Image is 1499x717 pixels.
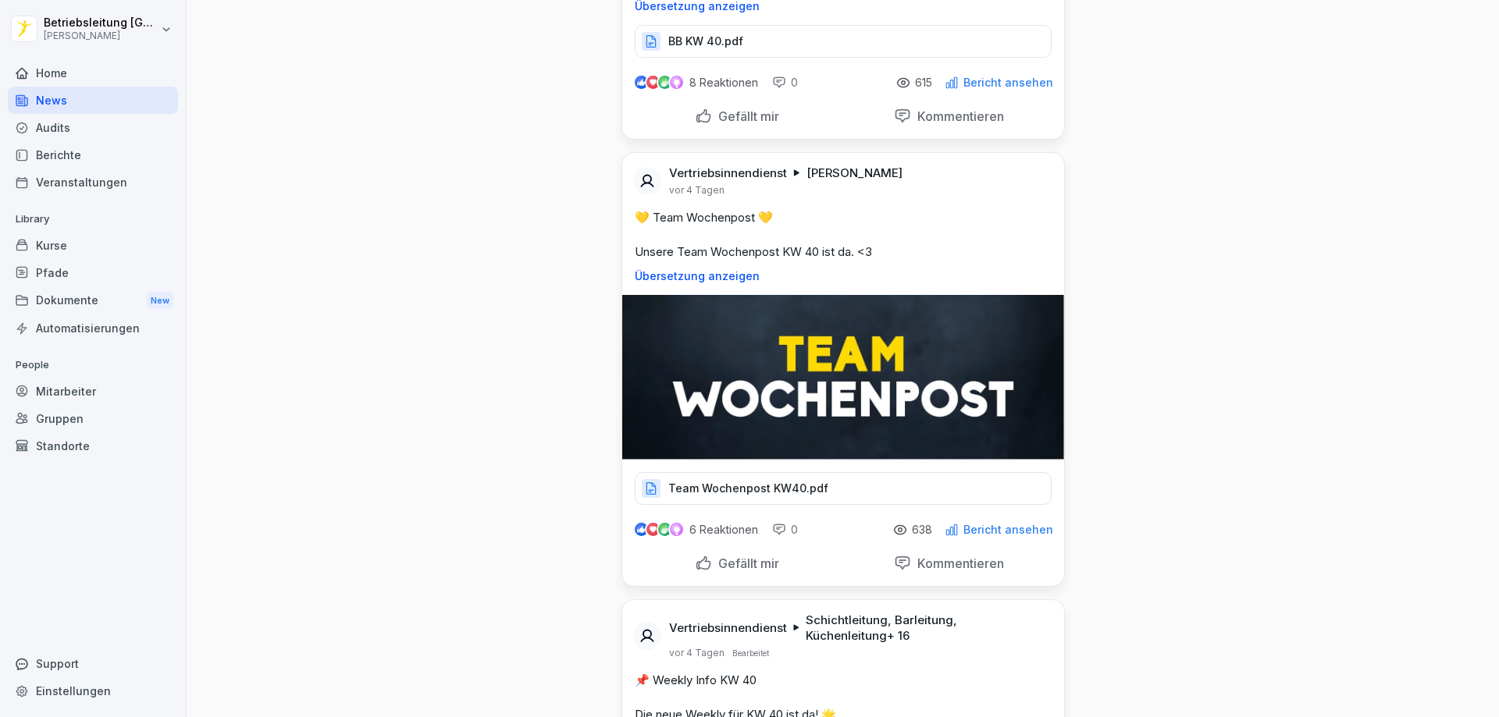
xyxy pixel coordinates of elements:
img: celebrate [658,523,671,536]
a: Veranstaltungen [8,169,178,196]
p: Vertriebsinnendienst [669,165,787,181]
a: Home [8,59,178,87]
p: Team Wochenpost KW40.pdf [668,481,828,496]
img: like [635,76,647,89]
div: 0 [772,75,798,91]
img: celebrate [658,76,671,89]
p: Kommentieren [911,108,1004,124]
p: Vertriebsinnendienst [669,620,787,636]
p: [PERSON_NAME] [806,165,903,181]
div: New [147,292,173,310]
p: vor 4 Tagen [669,184,725,197]
p: Gefällt mir [712,108,779,124]
img: inspiring [670,523,683,537]
a: DokumenteNew [8,286,178,315]
p: 638 [912,524,932,536]
p: Gefällt mir [712,555,779,571]
a: Automatisierungen [8,314,178,342]
a: BB KW 40.pdf [635,38,1052,54]
p: 8 Reaktionen [689,76,758,89]
p: BB KW 40.pdf [668,34,743,49]
img: love [647,524,659,535]
a: Berichte [8,141,178,169]
div: 0 [772,522,798,538]
div: Support [8,650,178,677]
p: vor 4 Tagen [669,647,725,659]
p: Bericht ansehen [963,524,1053,536]
p: Kommentieren [911,555,1004,571]
p: Bearbeitet [732,647,769,659]
a: Einstellungen [8,677,178,705]
a: Kurse [8,232,178,259]
p: 615 [915,76,932,89]
p: 6 Reaktionen [689,524,758,536]
img: inspiring [670,76,683,90]
p: People [8,353,178,378]
img: g34s0yh0j3vng4wml98129oi.png [622,295,1064,460]
img: like [635,524,647,536]
p: [PERSON_NAME] [44,30,158,41]
p: Library [8,207,178,232]
p: Bericht ansehen [963,76,1053,89]
img: love [647,76,659,88]
p: 💛 Team Wochenpost 💛 Unsere Team Wochenpost KW 40 ist da. <3 [635,209,1052,261]
a: Gruppen [8,405,178,432]
a: News [8,87,178,114]
a: Standorte [8,432,178,460]
p: Betriebsleitung [GEOGRAPHIC_DATA] [44,16,158,30]
div: Dokumente [8,286,178,315]
a: Team Wochenpost KW40.pdf [635,485,1052,501]
a: Mitarbeiter [8,378,178,405]
a: Audits [8,114,178,141]
a: Pfade [8,259,178,286]
p: Übersetzung anzeigen [635,270,1052,282]
p: Schichtleitung, Barleitung, Küchenleitung + 16 [806,612,1045,644]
